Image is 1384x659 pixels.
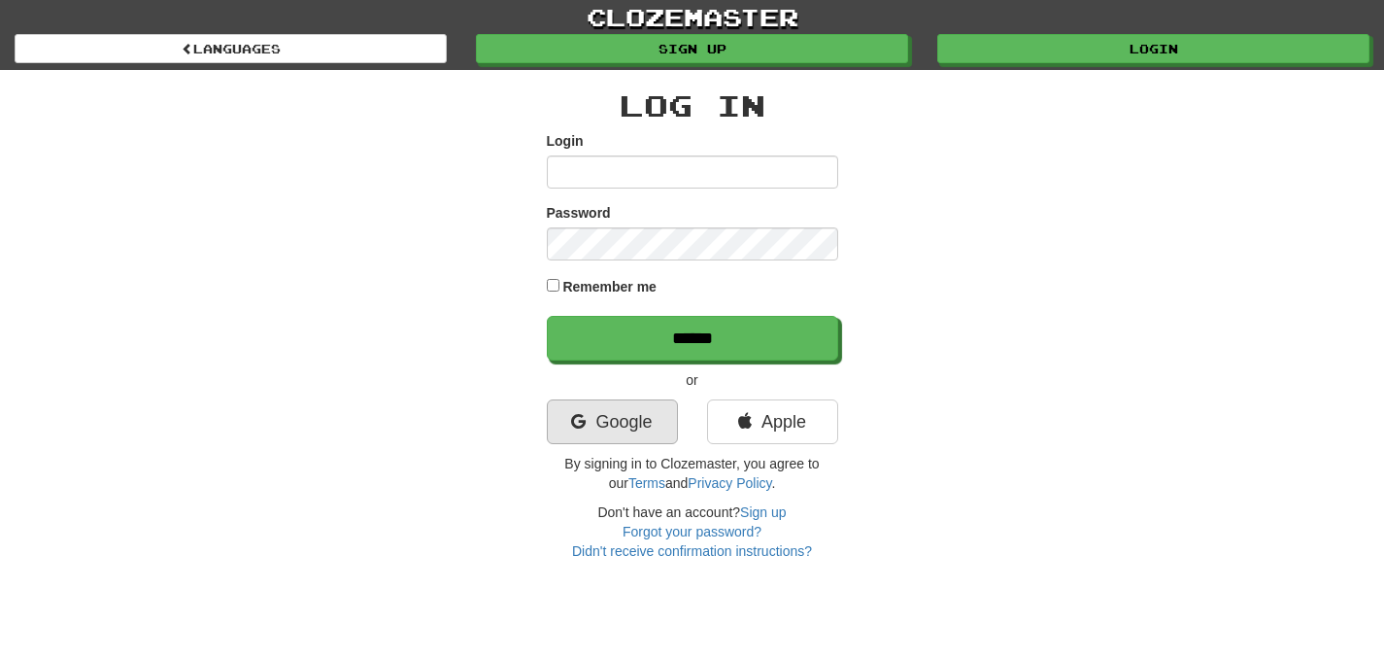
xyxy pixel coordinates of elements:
a: Privacy Policy [688,475,771,491]
p: By signing in to Clozemaster, you agree to our and . [547,454,838,493]
div: Don't have an account? [547,503,838,561]
p: or [547,370,838,390]
a: Forgot your password? [623,524,761,539]
label: Password [547,203,611,223]
a: Terms [628,475,665,491]
a: Apple [707,399,838,444]
a: Languages [15,34,447,63]
a: Sign up [476,34,908,63]
a: Didn't receive confirmation instructions? [572,543,812,559]
h2: Log In [547,89,838,121]
label: Login [547,131,584,151]
a: Login [937,34,1369,63]
a: Sign up [740,504,786,520]
label: Remember me [562,277,657,296]
a: Google [547,399,678,444]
